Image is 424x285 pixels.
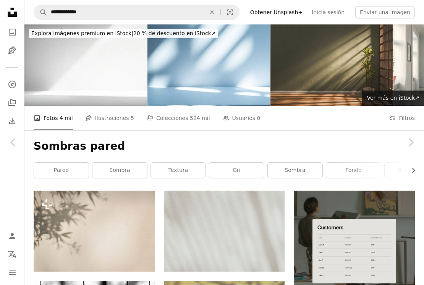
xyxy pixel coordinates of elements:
[257,114,261,122] span: 0
[34,163,89,178] a: pared
[5,228,20,244] a: Iniciar sesión / Registrarse
[367,95,419,101] span: Ver más en iStock ↗
[268,163,322,178] a: Sombra
[389,106,415,130] button: Filtros
[5,95,20,110] a: Colecciones
[31,30,215,36] span: 20 % de descuento en iStock ↗
[5,265,20,280] button: Menú
[34,227,155,234] a: Un primer plano de algo de nieve
[24,24,147,106] img: Minimalist Abstract Empty Gray White Room for product presentation
[34,5,240,20] form: Encuentra imágenes en todo el sitio
[5,43,20,58] a: Ilustraciones
[34,5,47,19] button: Buscar en Unsplash
[397,106,424,179] a: Siguiente
[222,106,261,130] a: Usuarios 0
[151,163,206,178] a: textura
[164,227,285,234] a: Un primer plano de una tela blanca
[209,163,264,178] a: gri
[5,24,20,40] a: Fotos
[147,24,270,106] img: Studio style background wall decoration presentation uses white and blue tones. with shadows cast...
[92,163,147,178] a: sombra
[5,247,20,262] button: Idioma
[34,191,155,271] img: Un primer plano de algo de nieve
[5,77,20,92] a: Explorar
[326,163,381,178] a: fondo
[362,91,424,106] a: Ver más en iStock↗
[131,114,134,122] span: 5
[24,24,222,43] a: Explora imágenes premium en iStock|20 % de descuento en iStock↗
[270,24,393,106] img: Empty living room interior
[190,114,210,122] span: 524 mil
[221,5,239,19] button: Búsqueda visual
[85,106,134,130] a: Ilustraciones 5
[164,191,285,271] img: Un primer plano de una tela blanca
[146,106,210,130] a: Colecciones 524 mil
[246,6,307,18] a: Obtener Unsplash+
[34,139,415,153] h1: Sombras pared
[355,6,415,18] button: Enviar una imagen
[307,6,349,18] a: Inicia sesión
[204,5,220,19] button: Borrar
[31,30,133,36] span: Explora imágenes premium en iStock |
